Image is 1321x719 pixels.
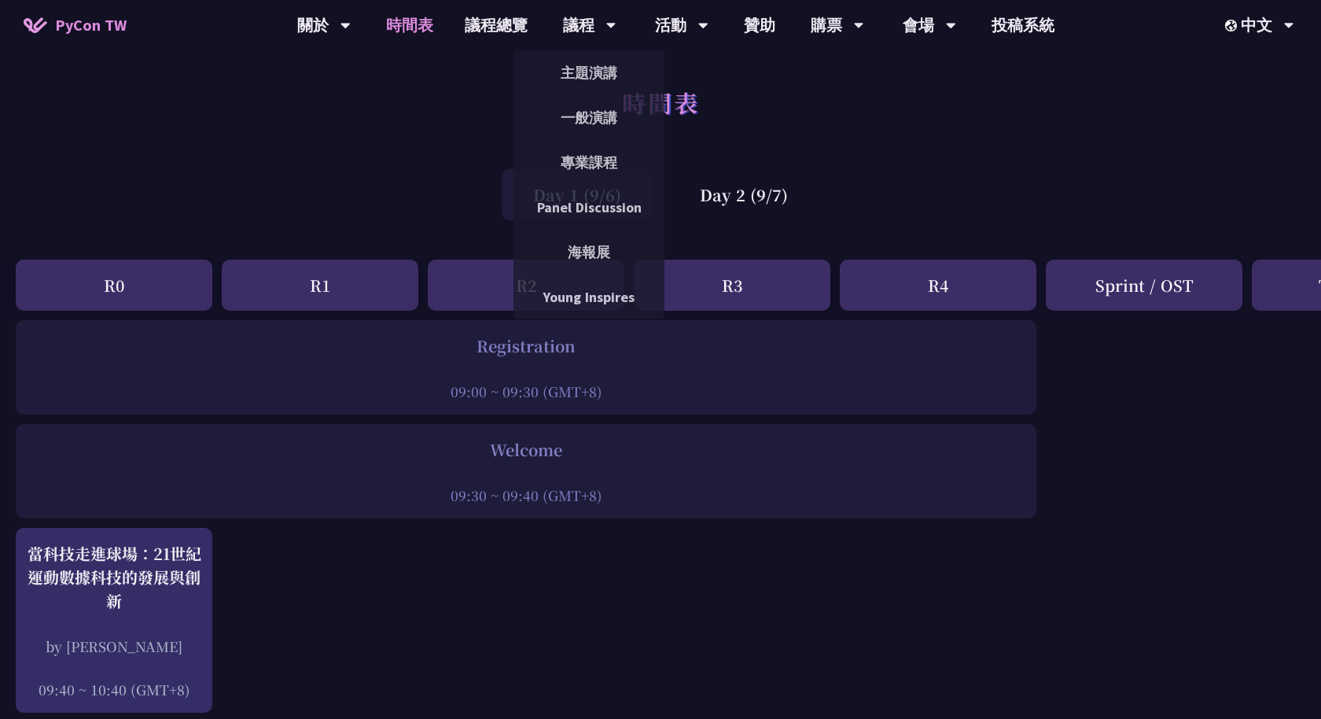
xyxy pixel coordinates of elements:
a: 海報展 [513,234,664,271]
div: R1 [222,260,418,311]
div: Sprint / OST [1046,260,1242,311]
div: Welcome [24,438,1028,462]
a: 一般演講 [513,99,664,136]
div: by [PERSON_NAME] [24,636,204,656]
div: 09:30 ~ 09:40 (GMT+8) [24,485,1028,505]
a: Young Inspires [513,278,664,315]
div: 09:00 ~ 09:30 (GMT+8) [24,382,1028,401]
img: Home icon of PyCon TW 2025 [24,17,47,33]
div: Day 1 (9/6) [502,169,653,220]
span: PyCon TW [55,13,127,37]
div: Day 2 (9/7) [668,169,819,220]
div: R0 [16,260,212,311]
div: R3 [634,260,830,311]
a: 當科技走進球場：21世紀運動數據科技的發展與創新 by [PERSON_NAME] 09:40 ~ 10:40 (GMT+8) [24,542,204,699]
div: R4 [840,260,1036,311]
div: 當科技走進球場：21世紀運動數據科技的發展與創新 [24,542,204,613]
div: R2 [428,260,624,311]
a: 專業課程 [513,144,664,181]
a: 主題演講 [513,54,664,91]
div: Registration [24,334,1028,358]
div: 09:40 ~ 10:40 (GMT+8) [24,680,204,699]
a: PyCon TW [8,6,142,45]
a: Panel Discussion [513,189,664,226]
img: Locale Icon [1225,20,1241,31]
